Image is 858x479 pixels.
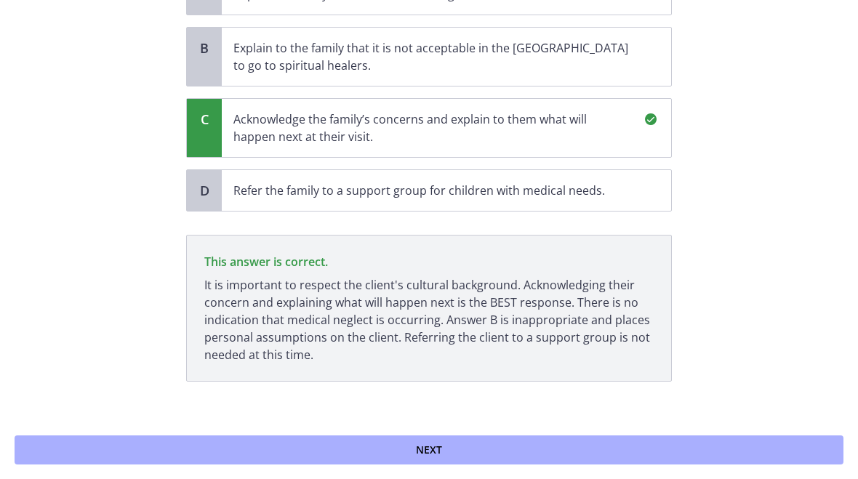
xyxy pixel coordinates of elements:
span: D [196,182,213,199]
span: Next [416,441,442,459]
p: It is important to respect the client's cultural background. Acknowledging their concern and expl... [204,276,654,363]
p: Refer the family to a support group for children with medical needs. [233,182,630,199]
span: C [196,110,213,128]
p: Explain to the family that it is not acceptable in the [GEOGRAPHIC_DATA] to go to spiritual healers. [233,39,630,74]
p: Acknowledge the family’s concerns and explain to them what will happen next at their visit. [233,110,630,145]
button: Next [15,435,843,464]
span: This answer is correct. [204,254,328,270]
span: B [196,39,213,57]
